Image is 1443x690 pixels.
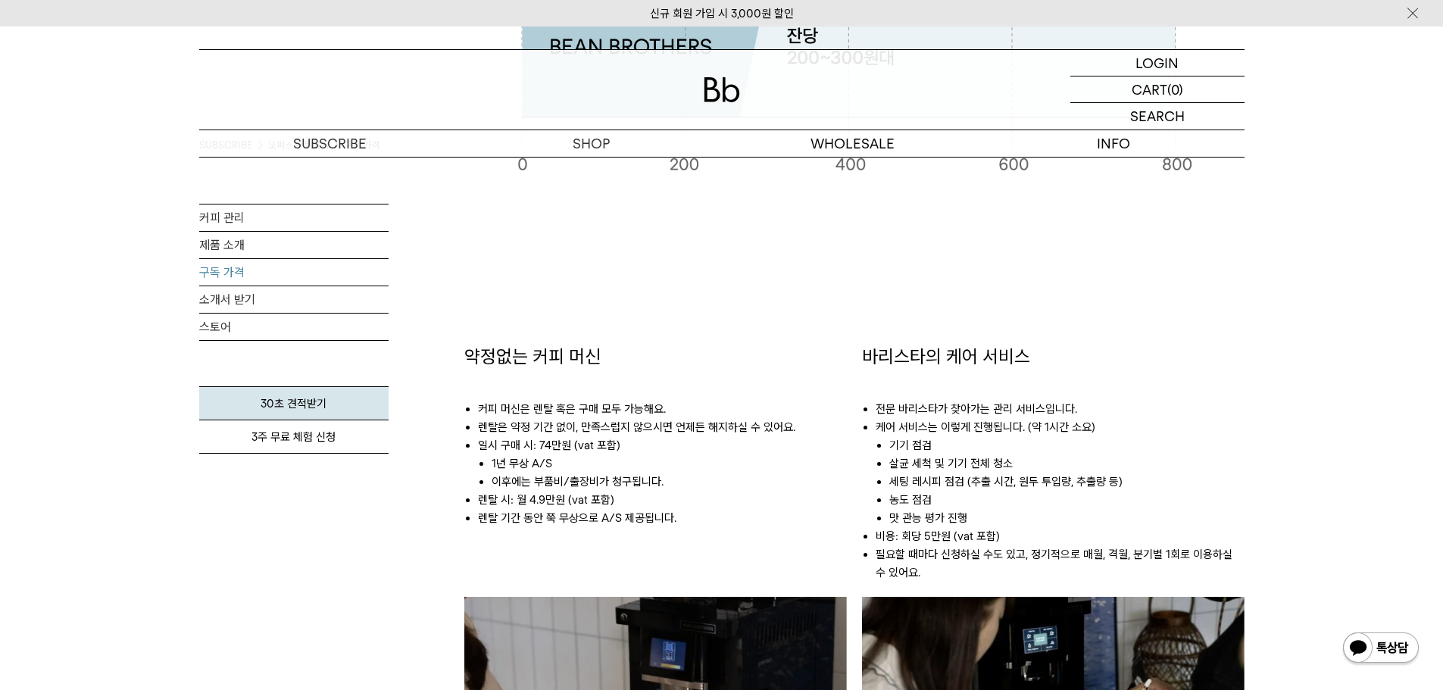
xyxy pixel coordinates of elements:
li: 렌탈은 약정 기간 없이, 만족스럽지 않으시면 언제든 해지하실 수 있어요. [478,418,847,436]
a: 구독 가격 [199,259,389,286]
p: (0) [1167,76,1183,102]
li: 기기 점검 [889,436,1245,454]
a: 30초 견적받기 [199,386,389,420]
a: 제품 소개 [199,232,389,258]
li: 1년 무상 A/S [492,454,847,473]
li: 전문 바리스타가 찾아가는 관리 서비스입니다. [876,400,1245,418]
li: 맛 관능 평가 진행 [889,509,1245,527]
a: CART (0) [1070,76,1245,103]
a: SUBSCRIBE [199,130,461,157]
a: 스토어 [199,314,389,340]
li: 일시 구매 시: 74만원 (vat 포함) [478,436,847,491]
li: 커피 머신은 렌탈 혹은 구매 모두 가능해요. [478,400,847,418]
p: INFO [983,130,1245,157]
img: 로고 [704,77,740,102]
a: 소개서 받기 [199,286,389,313]
li: 비용: 회당 5만원 (vat 포함) [876,527,1245,545]
p: SEARCH [1130,103,1185,130]
p: LOGIN [1135,50,1179,76]
p: CART [1132,76,1167,102]
li: 렌탈 시: 월 4.9만원 (vat 포함) [478,491,847,509]
li: 케어 서비스는 이렇게 진행됩니다. (약 1시간 소요) [876,418,1245,527]
li: 이후에는 부품비/출장비가 청구됩니다. [492,473,847,491]
li: 렌탈 기간 동안 쭉 무상으로 A/S 제공됩니다. [478,509,847,527]
h3: 바리스타의 케어 서비스 [862,344,1245,370]
li: 필요할 때마다 신청하실 수도 있고, 정기적으로 매월, 격월, 분기별 1회로 이용하실 수 있어요. [876,545,1245,582]
a: 신규 회원 가입 시 3,000원 할인 [650,7,794,20]
li: 살균 세척 및 기기 전체 청소 [889,454,1245,473]
a: LOGIN [1070,50,1245,76]
a: 3주 무료 체험 신청 [199,420,389,454]
img: 카카오톡 채널 1:1 채팅 버튼 [1341,631,1420,667]
li: 세팅 레시피 점검 (추출 시간, 원두 투입량, 추출량 등) [889,473,1245,491]
h3: 약정없는 커피 머신 [464,344,847,370]
p: WHOLESALE [722,130,983,157]
li: 농도 점검 [889,491,1245,509]
a: 커피 관리 [199,205,389,231]
a: SHOP [461,130,722,157]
